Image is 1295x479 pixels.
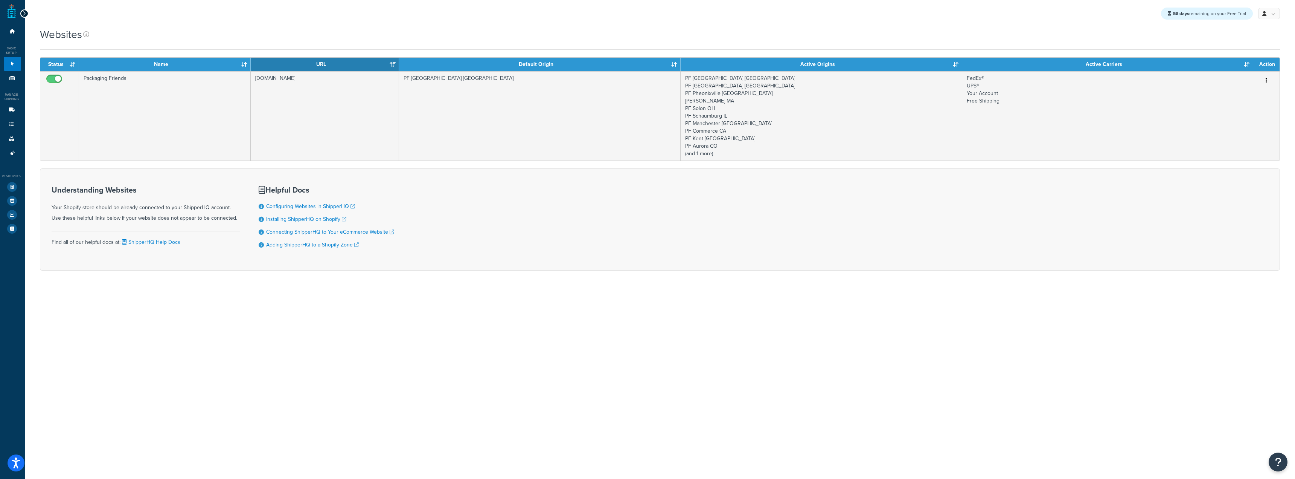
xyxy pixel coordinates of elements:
[266,215,346,223] a: Installing ShipperHQ on Shopify
[1161,8,1253,20] div: remaining on your Free Trial
[251,58,399,71] th: URL: activate to sort column ascending
[266,228,394,236] a: Connecting ShipperHQ to Your eCommerce Website
[4,194,21,208] li: Marketplace
[266,241,359,249] a: Adding ShipperHQ to a Shopify Zone
[8,4,16,19] a: ShipperHQ Home
[4,71,21,85] li: Origins
[4,57,21,71] li: Websites
[4,118,21,132] li: Shipping Rules
[4,208,21,222] li: Analytics
[52,186,240,194] h3: Understanding Websites
[79,71,251,161] td: Packaging Friends
[4,24,21,38] li: Dashboard
[1253,58,1280,71] th: Action
[259,186,394,194] h3: Helpful Docs
[79,58,251,71] th: Name: activate to sort column ascending
[40,58,79,71] th: Status: activate to sort column ascending
[266,202,355,210] a: Configuring Websites in ShipperHQ
[4,132,21,146] li: Boxes
[4,103,21,117] li: Carriers
[962,58,1253,71] th: Active Carriers: activate to sort column ascending
[962,71,1253,161] td: FedEx® UPS® Your Account Free Shipping
[1173,10,1189,17] strong: 56 days
[1269,453,1287,471] button: Open Resource Center
[4,222,21,236] li: Help Docs
[399,58,681,71] th: Default Origin: activate to sort column ascending
[681,71,962,161] td: PF [GEOGRAPHIC_DATA] [GEOGRAPHIC_DATA] PF [GEOGRAPHIC_DATA] [GEOGRAPHIC_DATA] PF Pheonixville [GE...
[4,180,21,194] li: Test Your Rates
[52,186,240,223] div: Your Shopify store should be already connected to your ShipperHQ account. Use these helpful links...
[52,231,240,248] div: Find all of our helpful docs at:
[681,58,962,71] th: Active Origins: activate to sort column ascending
[251,71,399,161] td: [DOMAIN_NAME]
[399,71,681,161] td: PF [GEOGRAPHIC_DATA] [GEOGRAPHIC_DATA]
[120,238,180,246] a: ShipperHQ Help Docs
[40,27,82,42] h1: Websites
[4,146,21,160] li: Advanced Features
